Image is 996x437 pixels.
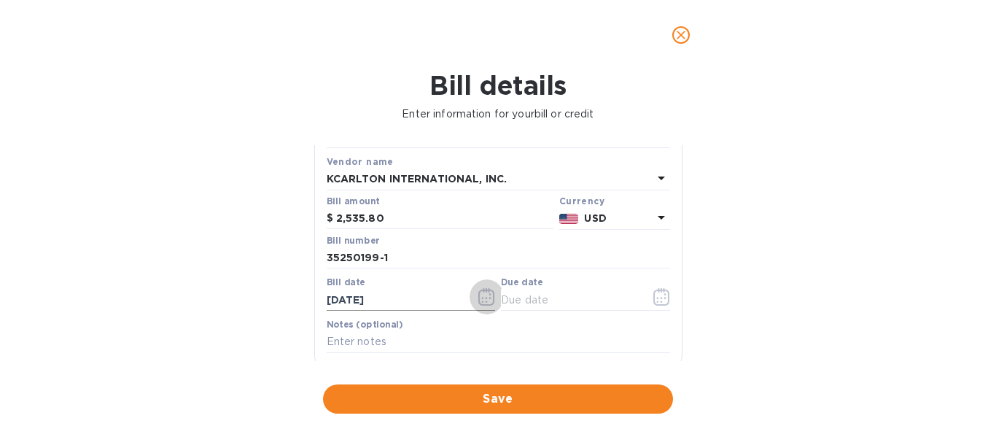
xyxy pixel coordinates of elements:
p: Enter information for your bill or credit [12,107,984,122]
input: Enter bill number [327,247,670,269]
span: Save [335,390,661,408]
label: Notes (optional) [327,320,403,329]
input: $ Enter bill amount [336,208,553,230]
button: close [664,18,699,53]
label: Bill amount [327,197,379,206]
input: Due date [501,289,639,311]
b: Currency [559,196,604,206]
label: Bill number [327,236,379,245]
label: Bill date [327,279,365,287]
img: USD [559,214,579,224]
div: $ [327,208,336,230]
b: USD [584,212,606,224]
b: Vendor name [327,156,394,167]
label: Due date [501,279,542,287]
h1: Bill details [12,70,984,101]
input: Enter notes [327,331,670,353]
b: KCARLTON INTERNATIONAL, INC. [327,173,507,185]
button: Save [323,384,673,414]
input: Select date [327,289,464,311]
